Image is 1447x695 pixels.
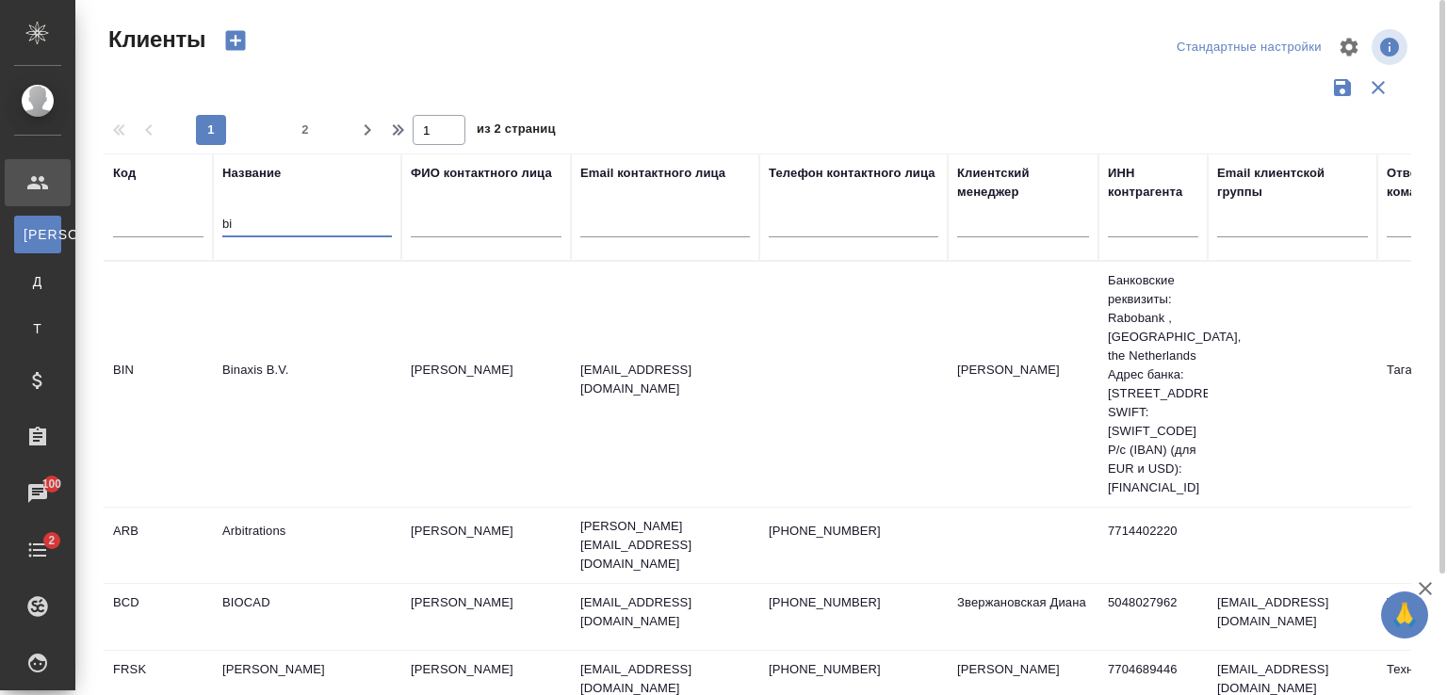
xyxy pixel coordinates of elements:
td: [PERSON_NAME] [401,584,571,650]
td: ARB [104,512,213,578]
div: Клиентский менеджер [957,164,1089,202]
div: Телефон контактного лица [769,164,935,183]
td: 5048027962 [1098,584,1208,650]
a: 2 [5,526,71,574]
p: [PHONE_NUMBER] [769,660,938,679]
span: Д [24,272,52,291]
a: Т [14,310,61,347]
p: [PHONE_NUMBER] [769,522,938,541]
div: Код [113,164,136,183]
span: Посмотреть информацию [1372,29,1411,65]
span: 2 [290,121,320,139]
span: Т [24,319,52,338]
p: [EMAIL_ADDRESS][DOMAIN_NAME] [580,593,750,631]
p: [EMAIL_ADDRESS][DOMAIN_NAME] [580,361,750,398]
td: [PERSON_NAME] [401,512,571,578]
button: Сбросить фильтры [1360,70,1396,105]
td: [PERSON_NAME] [948,351,1098,417]
span: 100 [31,475,73,493]
td: Arbitrations [213,512,401,578]
td: 7714402220 [1098,512,1208,578]
span: 2 [37,531,66,550]
td: Банковские реквизиты: Rabobank , [GEOGRAPHIC_DATA], the Netherlands Адрес банка: [STREET_ADDRESS]... [1098,262,1208,507]
div: ФИО контактного лица [411,164,552,183]
span: 🙏 [1389,595,1421,635]
div: Название [222,164,281,183]
td: [PERSON_NAME] [401,351,571,417]
td: BIN [104,351,213,417]
span: [PERSON_NAME] [24,225,52,244]
button: 2 [290,115,320,145]
div: Email клиентской группы [1217,164,1368,202]
p: [PHONE_NUMBER] [769,593,938,612]
button: 🙏 [1381,591,1428,638]
td: BIOCAD [213,584,401,650]
button: Сохранить фильтры [1325,70,1360,105]
td: BCD [104,584,213,650]
a: [PERSON_NAME] [14,216,61,253]
div: ИНН контрагента [1108,164,1198,202]
button: Создать [213,24,258,57]
span: Настроить таблицу [1326,24,1372,70]
td: Binaxis B.V. [213,351,401,417]
span: Клиенты [104,24,205,55]
span: из 2 страниц [477,118,556,145]
a: 100 [5,470,71,517]
div: Email контактного лица [580,164,725,183]
p: [PERSON_NAME][EMAIL_ADDRESS][DOMAIN_NAME] [580,517,750,574]
a: Д [14,263,61,300]
td: [EMAIL_ADDRESS][DOMAIN_NAME] [1208,584,1377,650]
td: Звержановская Диана [948,584,1098,650]
div: split button [1172,33,1326,62]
